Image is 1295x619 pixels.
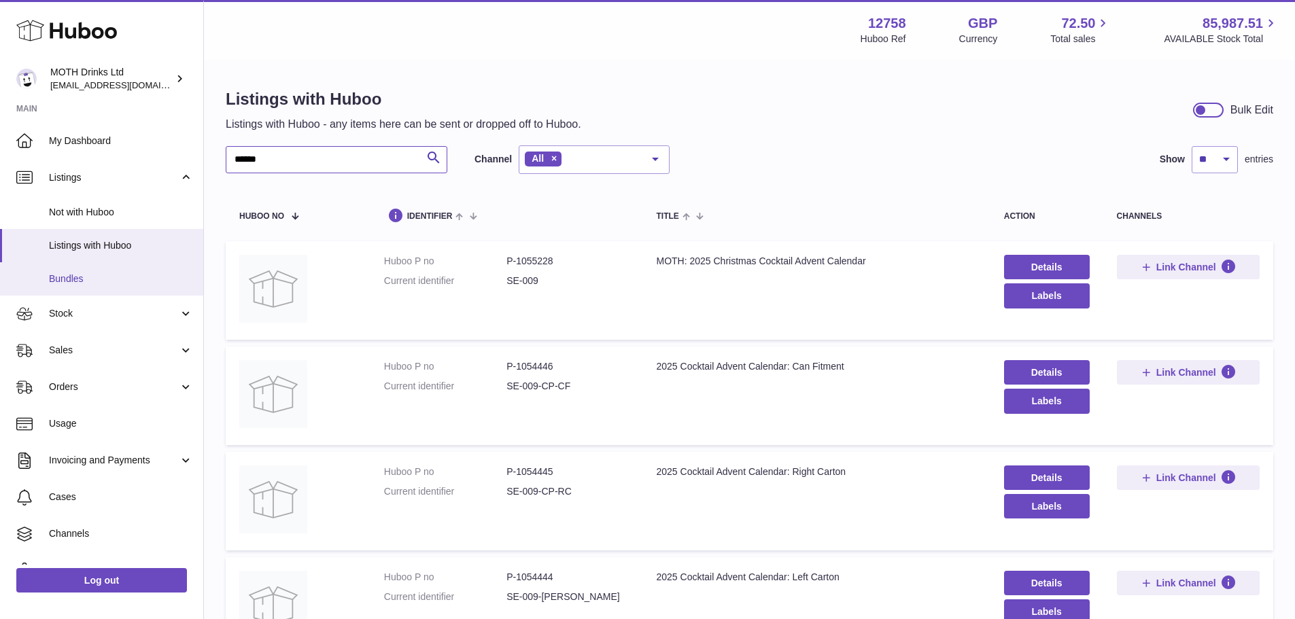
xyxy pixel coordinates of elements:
span: identifier [407,212,453,221]
label: Channel [474,153,512,166]
a: Details [1004,465,1090,490]
button: Labels [1004,389,1090,413]
div: 2025 Cocktail Advent Calendar: Right Carton [656,465,976,478]
div: channels [1117,212,1260,221]
img: 2025 Cocktail Advent Calendar: Right Carton [239,465,307,533]
div: 2025 Cocktail Advent Calendar: Can Fitment [656,360,976,373]
span: Channels [49,527,193,540]
dt: Current identifier [384,380,506,393]
dd: SE-009-CP-CF [506,380,629,393]
strong: GBP [968,14,997,33]
span: Orders [49,381,179,393]
span: Total sales [1050,33,1111,46]
span: [EMAIL_ADDRESS][DOMAIN_NAME] [50,79,200,90]
h1: Listings with Huboo [226,88,581,110]
span: AVAILABLE Stock Total [1164,33,1279,46]
span: Stock [49,307,179,320]
span: Link Channel [1156,261,1216,273]
span: All [532,153,544,164]
dt: Huboo P no [384,360,506,373]
span: Sales [49,344,179,357]
button: Link Channel [1117,360,1260,385]
button: Link Channel [1117,571,1260,595]
span: Cases [49,491,193,503]
img: orders@mothdrinks.com [16,69,37,89]
img: 2025 Cocktail Advent Calendar: Can Fitment [239,360,307,428]
div: Currency [959,33,998,46]
span: Listings with Huboo [49,239,193,252]
span: Link Channel [1156,472,1216,484]
span: Not with Huboo [49,206,193,219]
button: Link Channel [1117,465,1260,490]
span: title [656,212,678,221]
a: Details [1004,571,1090,595]
a: Details [1004,255,1090,279]
dd: P-1054444 [506,571,629,584]
button: Labels [1004,283,1090,308]
strong: 12758 [868,14,906,33]
span: Listings [49,171,179,184]
dd: SE-009-CP-RC [506,485,629,498]
div: MOTH: 2025 Christmas Cocktail Advent Calendar [656,255,976,268]
img: MOTH: 2025 Christmas Cocktail Advent Calendar [239,255,307,323]
span: Usage [49,417,193,430]
button: Link Channel [1117,255,1260,279]
span: entries [1245,153,1273,166]
dt: Current identifier [384,590,506,603]
dt: Huboo P no [384,255,506,268]
dt: Current identifier [384,275,506,287]
a: 85,987.51 AVAILABLE Stock Total [1164,14,1279,46]
span: Settings [49,564,193,577]
span: My Dashboard [49,135,193,147]
dt: Huboo P no [384,571,506,584]
dt: Current identifier [384,485,506,498]
div: 2025 Cocktail Advent Calendar: Left Carton [656,571,976,584]
div: Huboo Ref [861,33,906,46]
span: Link Channel [1156,577,1216,589]
label: Show [1160,153,1185,166]
dd: P-1054446 [506,360,629,373]
p: Listings with Huboo - any items here can be sent or dropped off to Huboo. [226,117,581,132]
div: Bulk Edit [1230,103,1273,118]
span: 85,987.51 [1203,14,1263,33]
button: Labels [1004,494,1090,518]
span: 72.50 [1061,14,1095,33]
span: Link Channel [1156,366,1216,378]
dd: P-1054445 [506,465,629,478]
span: Bundles [49,272,193,285]
a: Details [1004,360,1090,385]
dd: P-1055228 [506,255,629,268]
dt: Huboo P no [384,465,506,478]
dd: SE-009 [506,275,629,287]
a: 72.50 Total sales [1050,14,1111,46]
span: Huboo no [239,212,284,221]
a: Log out [16,568,187,593]
div: action [1004,212,1090,221]
div: MOTH Drinks Ltd [50,66,173,92]
dd: SE-009-[PERSON_NAME] [506,590,629,603]
span: Invoicing and Payments [49,454,179,467]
